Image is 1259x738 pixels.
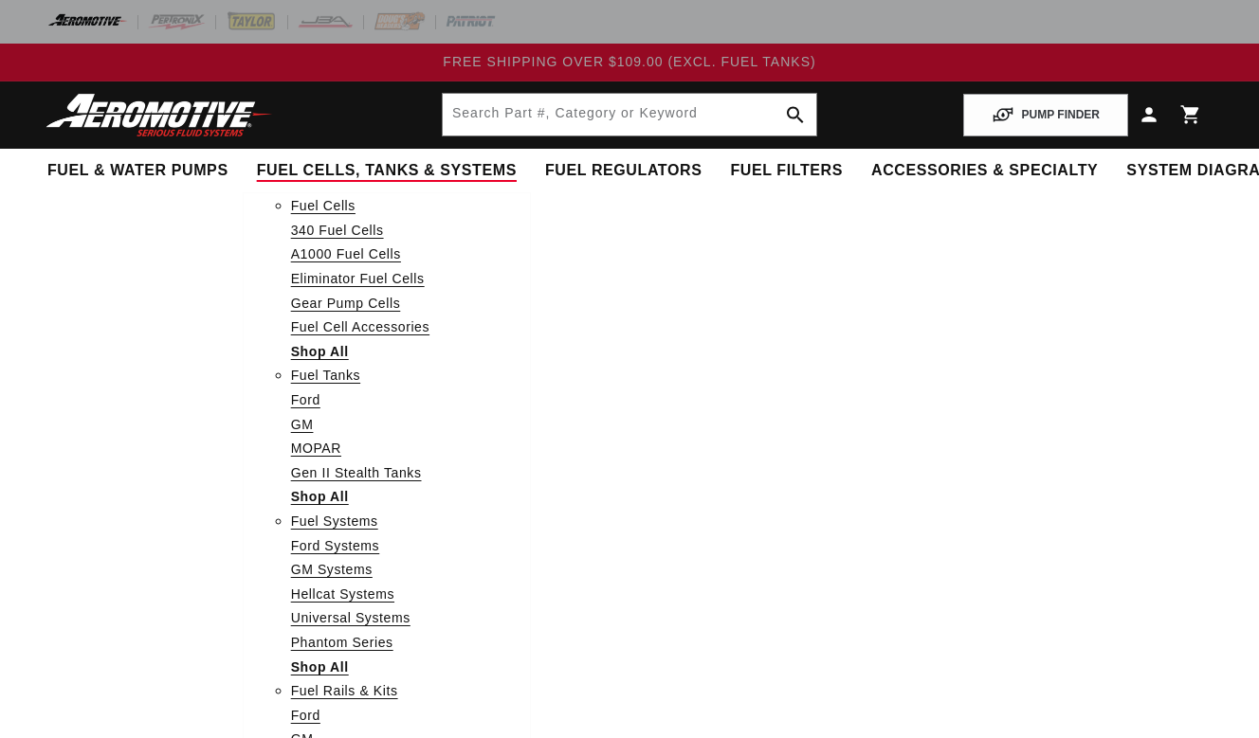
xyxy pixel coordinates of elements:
a: 340 Fuel Cells [291,220,384,241]
img: Aeromotive [41,93,278,137]
span: Fuel Regulators [545,161,702,181]
span: Accessories & Specialty [871,161,1098,181]
span: FREE SHIPPING OVER $109.00 (EXCL. FUEL TANKS) [443,54,815,69]
button: search button [775,94,816,135]
button: PUMP FINDER [963,94,1128,136]
a: GM Systems [291,559,373,580]
a: Fuel Cell Accessories [291,316,429,337]
a: Hellcat Systems [291,584,394,604]
a: Fuel Tanks [291,365,360,386]
summary: Fuel & Water Pumps [33,149,243,193]
a: Ford [291,389,320,410]
span: Fuel Filters [730,161,843,181]
a: Shop All [291,486,349,507]
a: Fuel Rails & Kits [291,680,398,701]
a: Gear Pump Cells [291,293,401,314]
summary: Accessories & Specialty [857,149,1112,193]
summary: Fuel Filters [716,149,857,193]
a: Shop All [291,341,349,362]
a: Fuel Cells [291,195,356,216]
a: Gen II Stealth Tanks [291,462,422,483]
a: Eliminator Fuel Cells [291,268,425,289]
a: A1000 Fuel Cells [291,243,401,264]
a: Ford Systems [291,535,380,556]
input: Search by Part Number, Category or Keyword [443,94,816,135]
a: Phantom Series [291,632,393,653]
summary: Fuel Cells, Tanks & Systems [243,149,531,193]
a: Ford [291,705,320,726]
a: Universal Systems [291,607,411,628]
span: Fuel & Water Pumps [47,161,228,181]
a: Fuel Systems [291,511,378,531]
a: GM [291,414,314,435]
a: Shop All [291,657,349,677]
a: MOPAR [291,438,341,459]
span: Fuel Cells, Tanks & Systems [257,161,517,181]
summary: Fuel Regulators [531,149,716,193]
